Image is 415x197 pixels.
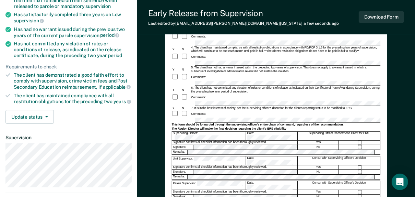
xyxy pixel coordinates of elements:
div: N [181,48,190,52]
div: Y [172,107,181,110]
div: Has not committed any violation of rules or conditions of release, as indicated on the release ce... [14,41,132,58]
div: Concur with Supervising Officer's Decision [298,156,381,165]
div: 5. The client has not had a warrant issued within the preceding two years of supervision. This do... [190,66,380,74]
div: Open Intercom Messenger [392,174,408,190]
div: Comments: [190,112,206,116]
div: Signature confirms all checklist information has been thoroughly reviewed. [172,190,298,194]
div: Supervising Officer: [172,132,246,140]
div: Has satisfactorily completed three years on Low [14,12,132,23]
div: Y [172,48,181,52]
button: Update status [5,110,54,124]
div: Unit Supervisor: [172,156,246,165]
div: The Region Director will make the final decision regarding the client's ERS eligibility [172,127,381,131]
div: N [181,88,190,92]
div: Remarks: [172,150,188,155]
div: Signature: [172,170,193,174]
div: Date: [246,132,297,140]
div: Comments: [190,35,206,39]
div: 4. The client has maintained compliance with all restitution obligations in accordance with PD/PO... [190,46,380,54]
span: a few seconds ago [304,21,339,26]
div: Parole Supervisor: [172,181,246,190]
span: years [114,99,131,104]
span: applicable [103,84,131,90]
div: N [181,107,190,110]
div: 7. It is in the best interest of society, per the supervising officer's discretion for the client... [190,107,380,110]
span: period [100,32,119,38]
div: Signature: [172,145,193,150]
div: The client has maintained compliance with all restitution obligations for the preceding two [14,93,132,105]
div: Has had no warrant issued during the previous two years of the current parole supervision [14,26,132,38]
div: Signature confirms all checklist information has been thoroughly reviewed. [172,141,298,145]
div: Last edited by [EMAIL_ADDRESS][PERSON_NAME][DOMAIN_NAME][US_STATE] [148,21,339,26]
button: Download Form [359,11,404,23]
div: Date: [246,156,297,165]
div: No [298,145,339,150]
div: Remarks: [172,175,188,179]
div: Supervising Officer Recommend Client for ERS [298,132,381,140]
div: Date: [246,181,297,190]
div: Y [172,88,181,92]
div: Comments: [190,75,206,79]
div: Signature confirms all checklist information has been thoroughly reviewed. [172,165,298,169]
div: Comments: [190,55,206,59]
div: Comments: [190,96,206,99]
div: Yes [298,190,339,194]
span: period [108,53,122,58]
span: supervision [14,18,44,23]
div: The client has demonstrated a good faith effort to comply with supervision, crime victim fees and... [14,72,132,90]
div: No [298,170,339,174]
div: Y [172,68,181,72]
div: Yes [298,141,339,145]
div: Early Release from Supervision [148,8,339,18]
dt: Supervision [5,135,132,141]
div: This form should be forwarded through the supervising officer's entire chain of command, regardle... [172,123,381,127]
div: Yes [298,165,339,169]
div: 6. The client has not committed any violation of rules or conditions of release as indicated on t... [190,86,380,94]
div: Requirements to check [5,64,132,70]
span: supervision [86,3,111,9]
div: N [181,68,190,72]
div: Concur with Supervising Officer's Decision [298,181,381,190]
